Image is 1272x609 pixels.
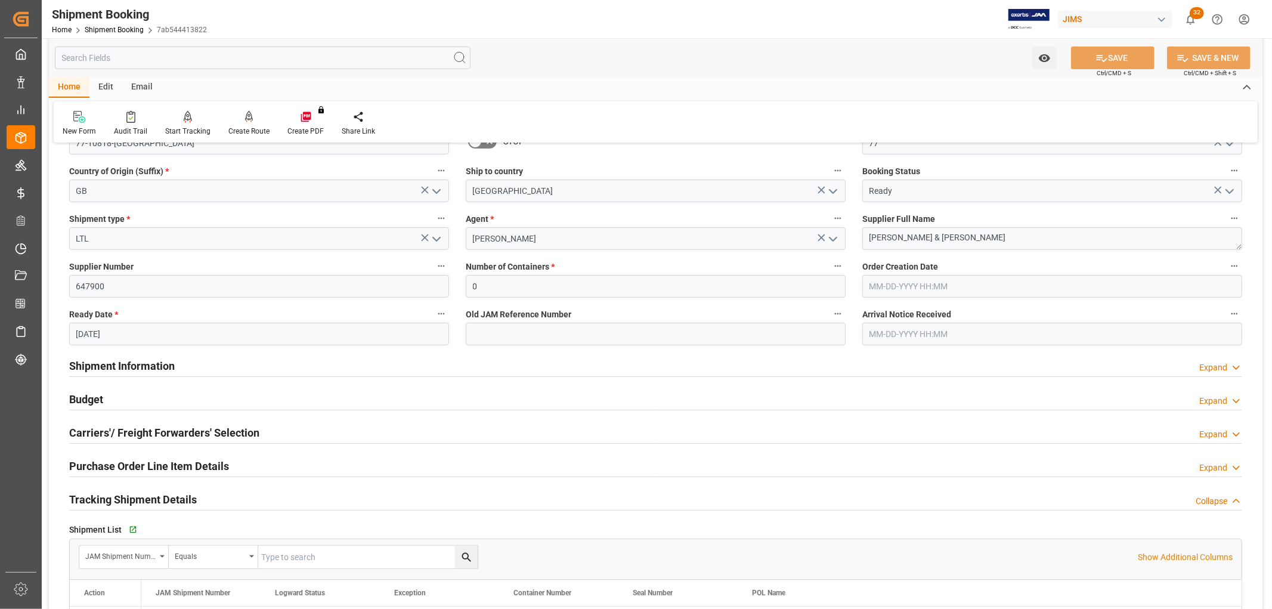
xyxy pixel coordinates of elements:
[69,425,259,441] h2: Carriers'/ Freight Forwarders' Selection
[55,47,471,69] input: Search Fields
[69,358,175,374] h2: Shipment Information
[69,323,449,345] input: MM-DD-YYYY
[69,524,122,536] span: Shipment List
[69,213,130,225] span: Shipment type
[427,182,445,200] button: open menu
[1227,258,1242,274] button: Order Creation Date
[1204,6,1231,33] button: Help Center
[1071,47,1155,69] button: SAVE
[862,165,920,178] span: Booking Status
[169,546,258,568] button: open menu
[175,548,245,562] div: Equals
[862,261,938,273] span: Order Creation Date
[1220,182,1238,200] button: open menu
[862,275,1242,298] input: MM-DD-YYYY HH:MM
[165,126,211,137] div: Start Tracking
[69,308,118,321] span: Ready Date
[434,306,449,321] button: Ready Date *
[1138,551,1233,564] p: Show Additional Columns
[862,227,1242,250] textarea: [PERSON_NAME] & [PERSON_NAME]
[434,163,449,178] button: Country of Origin (Suffix) *
[466,165,523,178] span: Ship to country
[1058,8,1177,30] button: JIMS
[114,126,147,137] div: Audit Trail
[1196,495,1227,508] div: Collapse
[1032,47,1057,69] button: open menu
[69,165,169,178] span: Country of Origin (Suffix)
[824,182,841,200] button: open menu
[466,213,494,225] span: Agent
[862,323,1242,345] input: MM-DD-YYYY HH:MM
[69,391,103,407] h2: Budget
[342,126,375,137] div: Share Link
[752,589,785,597] span: POL Name
[1184,69,1236,78] span: Ctrl/CMD + Shift + S
[862,213,935,225] span: Supplier Full Name
[122,78,162,98] div: Email
[84,589,105,597] div: Action
[85,548,156,562] div: JAM Shipment Number
[69,458,229,474] h2: Purchase Order Line Item Details
[466,261,555,273] span: Number of Containers
[1058,11,1172,28] div: JIMS
[1199,462,1227,474] div: Expand
[824,230,841,248] button: open menu
[1199,428,1227,441] div: Expand
[52,5,207,23] div: Shipment Booking
[1008,9,1050,30] img: Exertis%20JAM%20-%20Email%20Logo.jpg_1722504956.jpg
[1227,163,1242,178] button: Booking Status
[513,589,571,597] span: Container Number
[830,211,846,226] button: Agent *
[1199,395,1227,407] div: Expand
[52,26,72,34] a: Home
[89,78,122,98] div: Edit
[455,546,478,568] button: search button
[434,258,449,274] button: Supplier Number
[1227,211,1242,226] button: Supplier Full Name
[1220,134,1238,153] button: open menu
[156,589,230,597] span: JAM Shipment Number
[258,546,478,568] input: Type to search
[1167,47,1251,69] button: SAVE & NEW
[466,308,571,321] span: Old JAM Reference Number
[228,126,270,137] div: Create Route
[69,491,197,508] h2: Tracking Shipment Details
[1177,6,1204,33] button: show 32 new notifications
[69,180,449,202] input: Type to search/select
[830,306,846,321] button: Old JAM Reference Number
[1097,69,1131,78] span: Ctrl/CMD + S
[275,589,325,597] span: Logward Status
[49,78,89,98] div: Home
[394,589,426,597] span: Exception
[434,211,449,226] button: Shipment type *
[633,589,673,597] span: Seal Number
[85,26,144,34] a: Shipment Booking
[830,258,846,274] button: Number of Containers *
[63,126,96,137] div: New Form
[862,308,951,321] span: Arrival Notice Received
[830,163,846,178] button: Ship to country
[69,261,134,273] span: Supplier Number
[1190,7,1204,19] span: 32
[1227,306,1242,321] button: Arrival Notice Received
[79,546,169,568] button: open menu
[427,230,445,248] button: open menu
[1199,361,1227,374] div: Expand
